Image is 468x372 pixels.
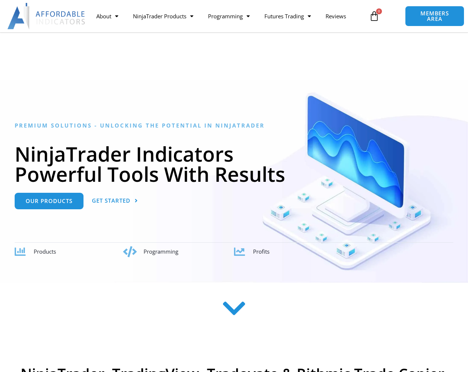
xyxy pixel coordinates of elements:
a: Futures Trading [257,8,318,25]
a: Get Started [92,193,138,209]
img: LogoAI | Affordable Indicators – NinjaTrader [7,3,86,29]
a: Reviews [318,8,353,25]
a: Our Products [15,193,83,209]
span: Our Products [26,198,73,204]
a: Programming [201,8,257,25]
span: 0 [376,8,382,14]
span: MEMBERS AREA [413,11,456,22]
span: Programming [144,248,178,255]
a: About [89,8,126,25]
h1: NinjaTrader Indicators Powerful Tools With Results [15,144,453,184]
span: Profits [253,248,270,255]
span: Products [34,248,56,255]
nav: Menu [89,8,365,25]
h6: Premium Solutions - Unlocking the Potential in NinjaTrader [15,122,453,129]
a: NinjaTrader Products [126,8,201,25]
a: 0 [358,5,390,27]
span: Get Started [92,198,130,203]
a: MEMBERS AREA [405,6,464,26]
